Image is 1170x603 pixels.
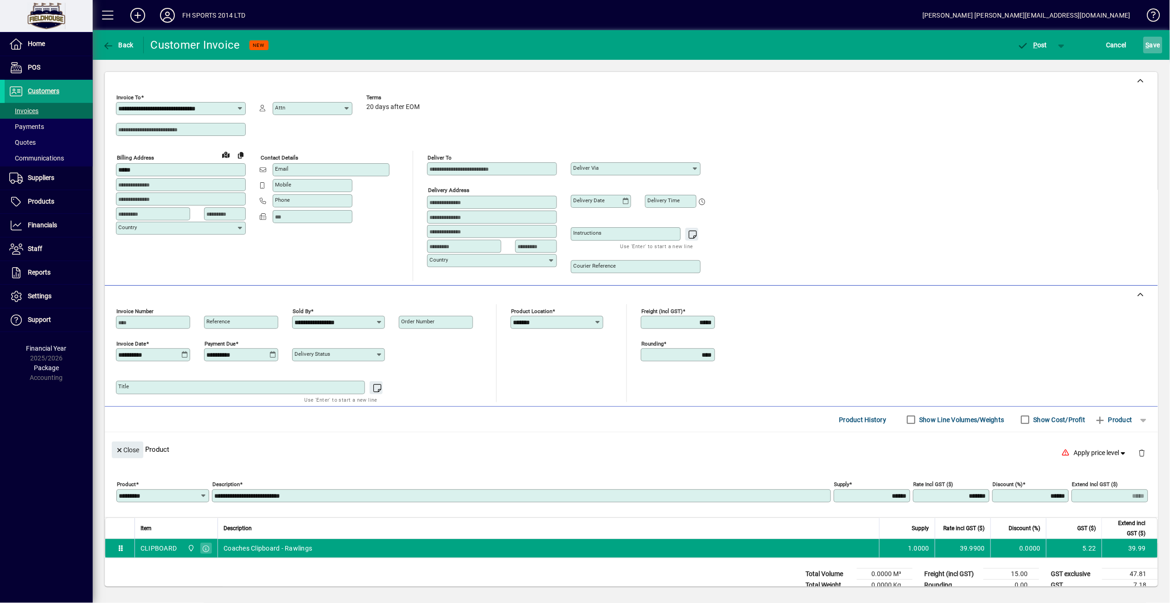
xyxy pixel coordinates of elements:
[1090,411,1137,428] button: Product
[1108,518,1146,539] span: Extend incl GST ($)
[573,263,616,269] mat-label: Courier Reference
[224,544,312,553] span: Coaches Clipboard - Rawlings
[100,37,136,53] button: Back
[1078,523,1096,533] span: GST ($)
[836,411,890,428] button: Product History
[5,119,93,135] a: Payments
[1032,415,1086,424] label: Show Cost/Profit
[1146,41,1150,49] span: S
[109,445,146,454] app-page-header-button: Close
[28,64,40,71] span: POS
[28,198,54,205] span: Products
[218,147,233,162] a: View on map
[573,197,605,204] mat-label: Delivery date
[1009,523,1041,533] span: Discount (%)
[206,318,230,325] mat-label: Reference
[275,104,285,111] mat-label: Attn
[834,481,850,488] mat-label: Supply
[118,224,137,231] mat-label: Country
[253,42,265,48] span: NEW
[801,580,857,591] td: Total Weight
[28,87,59,95] span: Customers
[28,269,51,276] span: Reports
[1017,41,1048,49] span: ost
[1074,448,1128,458] span: Apply price level
[1072,481,1118,488] mat-label: Extend incl GST ($)
[1131,442,1153,464] button: Delete
[984,569,1039,580] td: 15.00
[944,523,985,533] span: Rate incl GST ($)
[28,221,57,229] span: Financials
[366,95,422,101] span: Terms
[1046,539,1102,558] td: 5.22
[28,245,42,252] span: Staff
[5,214,93,237] a: Financials
[1034,41,1038,49] span: P
[366,103,420,111] span: 20 days after EOM
[5,308,93,332] a: Support
[573,165,599,171] mat-label: Deliver via
[115,443,140,458] span: Close
[991,539,1046,558] td: 0.0000
[839,412,887,427] span: Product History
[914,481,953,488] mat-label: Rate incl GST ($)
[141,544,177,553] div: CLIPBOARD
[1013,37,1052,53] button: Post
[5,167,93,190] a: Suppliers
[105,432,1158,466] div: Product
[912,523,929,533] span: Supply
[922,8,1131,23] div: [PERSON_NAME] [PERSON_NAME][EMAIL_ADDRESS][DOMAIN_NAME]
[5,190,93,213] a: Products
[116,308,153,314] mat-label: Invoice number
[5,103,93,119] a: Invoices
[993,481,1023,488] mat-label: Discount (%)
[9,139,36,146] span: Quotes
[5,56,93,79] a: POS
[34,364,59,372] span: Package
[941,544,985,553] div: 39.9900
[908,544,930,553] span: 1.0000
[293,308,311,314] mat-label: Sold by
[641,308,683,314] mat-label: Freight (incl GST)
[28,292,51,300] span: Settings
[5,261,93,284] a: Reports
[93,37,144,53] app-page-header-button: Back
[620,241,693,251] mat-hint: Use 'Enter' to start a new line
[5,285,93,308] a: Settings
[1102,539,1157,558] td: 39.99
[224,523,252,533] span: Description
[28,174,54,181] span: Suppliers
[294,351,330,357] mat-label: Delivery status
[116,340,146,347] mat-label: Invoice date
[141,523,152,533] span: Item
[984,580,1039,591] td: 0.00
[1146,38,1160,52] span: ave
[647,197,680,204] mat-label: Delivery time
[429,257,448,263] mat-label: Country
[918,415,1004,424] label: Show Line Volumes/Weights
[118,383,129,390] mat-label: Title
[205,340,236,347] mat-label: Payment due
[573,230,601,236] mat-label: Instructions
[1047,580,1102,591] td: GST
[1140,2,1158,32] a: Knowledge Base
[116,94,141,101] mat-label: Invoice To
[801,569,857,580] td: Total Volume
[182,8,245,23] div: FH SPORTS 2014 LTD
[1070,445,1132,462] button: Apply price level
[9,107,38,115] span: Invoices
[151,38,240,52] div: Customer Invoice
[1144,37,1163,53] button: Save
[641,340,664,347] mat-label: Rounding
[102,41,134,49] span: Back
[275,197,290,203] mat-label: Phone
[1095,412,1132,427] span: Product
[26,345,67,352] span: Financial Year
[1106,38,1127,52] span: Cancel
[185,543,196,553] span: Central
[5,237,93,261] a: Staff
[305,394,377,405] mat-hint: Use 'Enter' to start a new line
[920,569,984,580] td: Freight (incl GST)
[1102,580,1158,591] td: 7.18
[857,580,913,591] td: 0.0000 Kg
